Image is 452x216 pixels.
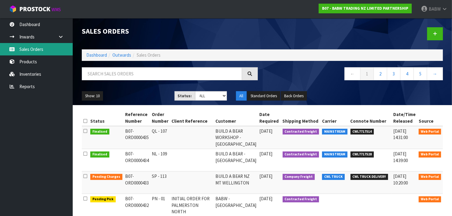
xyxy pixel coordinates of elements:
th: Date Required [258,110,281,126]
span: Contracted Freight [283,151,319,158]
th: Connote Number [349,110,392,126]
th: Client Reference [170,110,214,126]
span: CWL TRUCK DELIVERY [351,174,388,180]
span: BABW [429,6,441,12]
td: BUILD A BEAR - [GEOGRAPHIC_DATA] [214,149,258,171]
small: WMS [52,7,61,12]
span: MAINSTREAM [322,151,347,158]
td: B07-ORD0000434 [124,149,151,171]
span: [DATE] [260,128,273,134]
td: SP - 113 [151,171,170,194]
a: 4 [400,67,414,80]
td: BUILD A BEAR NZ MT WELLINGTON [214,171,258,194]
span: MAINSTREAM [322,129,347,135]
span: Pending Pick [90,196,116,202]
th: Shipping Method [281,110,321,126]
span: ProStock [19,5,50,13]
th: Order Number [151,110,170,126]
a: 1 [360,67,374,80]
a: → [427,67,443,80]
th: Status [89,110,124,126]
th: Customer [214,110,258,126]
button: Show: 10 [82,91,103,101]
td: QL - 107 [151,126,170,149]
th: Source [417,110,443,126]
span: Finalised [90,129,109,135]
button: Standard Orders [247,91,280,101]
img: cube-alt.png [9,5,17,13]
span: CWL7717528 [351,151,374,158]
button: Back Orders [281,91,307,101]
th: Carrier [321,110,349,126]
span: CWL TRUCK [322,174,345,180]
span: Finalised [90,151,109,158]
span: CWL7717514 [351,129,374,135]
span: [DATE] 10:20:00 [393,173,408,185]
th: Date/Time Released [392,110,417,126]
a: Dashboard [86,52,107,58]
span: [DATE] 14:31:00 [393,128,408,140]
strong: Status: [178,93,192,98]
td: BUILD A BEAR WORKSHOP - [GEOGRAPHIC_DATA] [214,126,258,149]
span: [DATE] [260,173,273,179]
span: [DATE] [260,196,273,201]
a: 2 [374,67,387,80]
th: Reference Number [124,110,151,126]
span: Contracted Freight [283,196,319,202]
span: Company Freight [283,174,315,180]
span: Web Portal [419,174,441,180]
h1: Sales Orders [82,27,258,35]
a: Outwards [112,52,131,58]
span: [DATE] 14:39:00 [393,151,408,163]
span: Pending Charges [90,174,122,180]
span: Web Portal [419,151,441,158]
td: B07-ORD0000433 [124,171,151,194]
span: Contracted Freight [283,129,319,135]
a: ← [344,67,361,80]
nav: Page navigation [267,67,443,82]
a: 3 [387,67,400,80]
span: Web Portal [419,196,441,202]
input: Search sales orders [82,67,242,80]
span: Sales Orders [137,52,161,58]
span: Web Portal [419,129,441,135]
td: B07-ORD0000435 [124,126,151,149]
strong: B07 - BABW TRADING NZ LIMITED PARTNERSHIP [322,6,408,11]
a: 5 [414,67,427,80]
button: All [236,91,247,101]
td: NL - 109 [151,149,170,171]
span: [DATE] [260,151,273,157]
